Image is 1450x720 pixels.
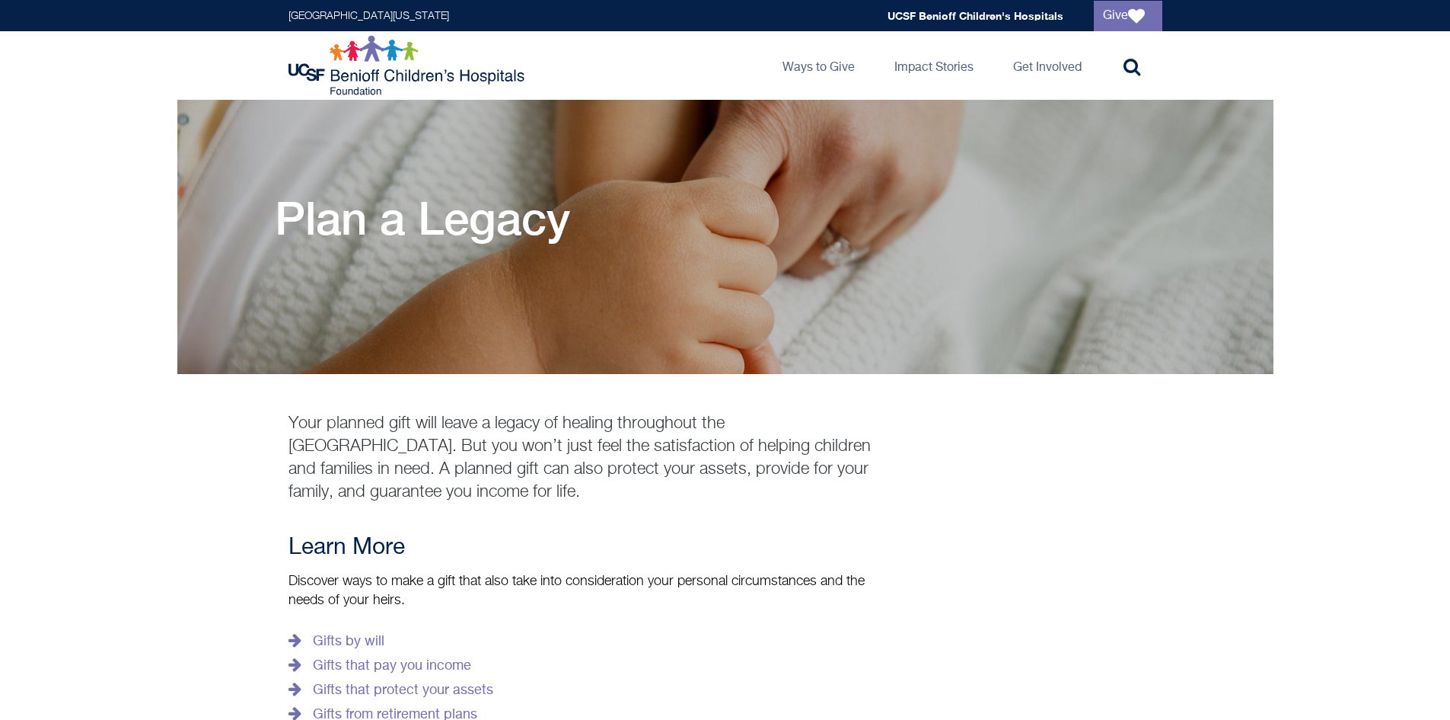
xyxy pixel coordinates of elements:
a: Gifts that protect your assets [288,678,493,702]
h3: Learn More [288,534,875,562]
a: Impact Stories [882,31,986,100]
p: Discover ways to make a gift that also take into consideration your personal circumstances and th... [288,572,875,610]
a: Give [1094,1,1162,31]
a: Get Involved [1001,31,1094,100]
img: Logo for UCSF Benioff Children's Hospitals Foundation [288,35,528,96]
a: [GEOGRAPHIC_DATA][US_STATE] [288,11,449,21]
a: Gifts by will [288,629,384,654]
p: Your planned gift will leave a legacy of healing throughout the [GEOGRAPHIC_DATA]. But you won’t ... [288,412,875,504]
a: Gifts that pay you income [288,654,471,678]
h1: Plan a Legacy [275,191,570,245]
a: UCSF Benioff Children's Hospitals [888,9,1063,22]
a: Ways to Give [770,31,867,100]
